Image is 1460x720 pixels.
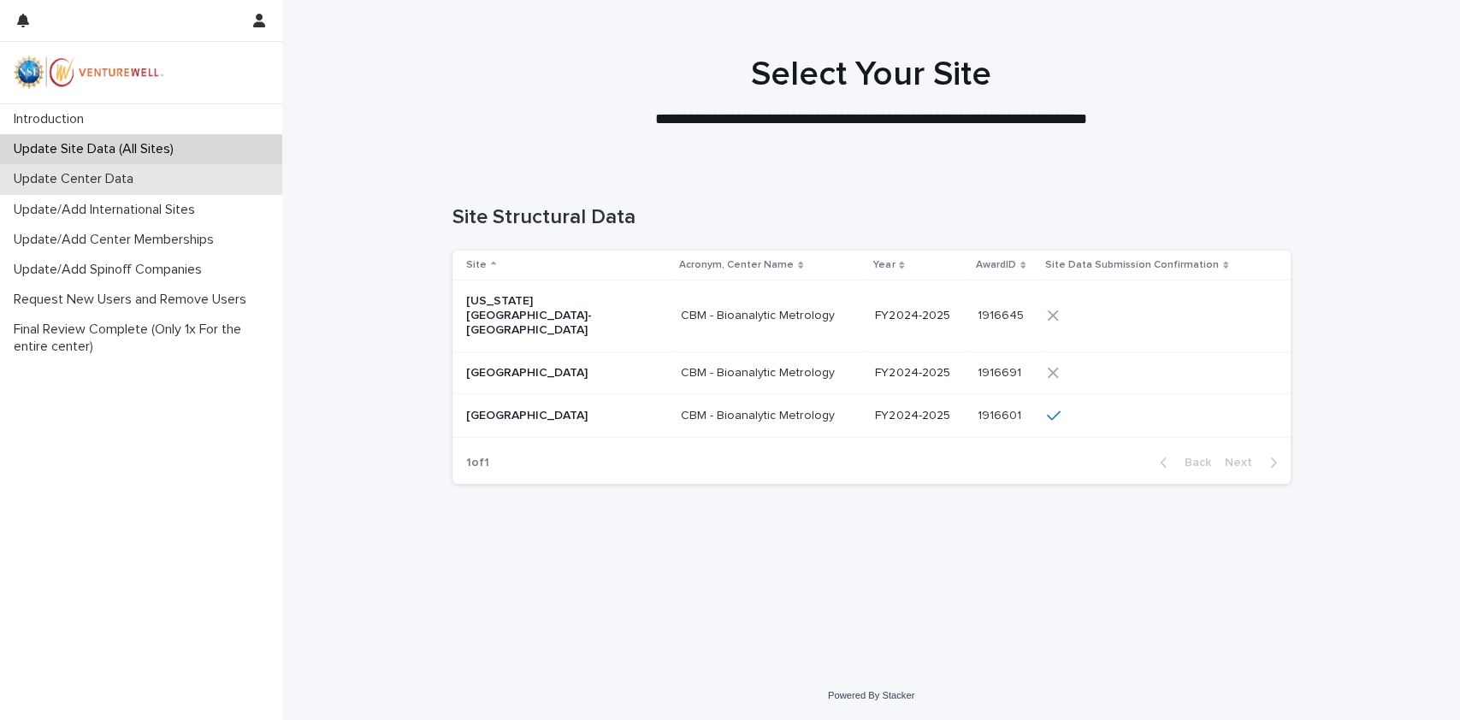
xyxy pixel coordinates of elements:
p: FY2024-2025 [875,409,963,423]
p: 1916691 [978,363,1025,381]
img: mWhVGmOKROS2pZaMU8FQ [14,56,164,90]
span: Back [1174,457,1211,469]
p: Update/Add Center Memberships [7,232,228,248]
button: Back [1146,455,1218,470]
p: Introduction [7,111,98,127]
p: Update/Add International Sites [7,202,209,218]
p: [US_STATE][GEOGRAPHIC_DATA]-[GEOGRAPHIC_DATA] [466,294,637,337]
p: CBM - Bioanalytic Metrology [681,366,852,381]
p: [GEOGRAPHIC_DATA] [466,409,637,423]
p: Update/Add Spinoff Companies [7,262,216,278]
p: CBM - Bioanalytic Metrology [681,309,852,323]
p: Year [873,256,895,274]
p: Final Review Complete (Only 1x For the entire center) [7,322,282,354]
tr: [GEOGRAPHIC_DATA]CBM - Bioanalytic MetrologyFY2024-202519166011916601 [452,394,1291,438]
p: CBM - Bioanalytic Metrology [681,409,852,423]
button: Next [1218,455,1291,470]
p: Request New Users and Remove Users [7,292,260,308]
h1: Select Your Site [452,54,1290,95]
p: Site Data Submission Confirmation [1045,256,1219,274]
span: Next [1225,457,1262,469]
tr: [GEOGRAPHIC_DATA]CBM - Bioanalytic MetrologyFY2024-202519166911916691 [452,351,1291,394]
h1: Site Structural Data [452,205,1291,230]
p: Update Site Data (All Sites) [7,141,187,157]
p: FY2024-2025 [875,366,963,381]
a: Powered By Stacker [828,690,914,700]
p: FY2024-2025 [875,309,963,323]
p: 1916645 [978,305,1027,323]
p: Acronym, Center Name [679,256,794,274]
p: Update Center Data [7,171,147,187]
tr: [US_STATE][GEOGRAPHIC_DATA]-[GEOGRAPHIC_DATA]CBM - Bioanalytic MetrologyFY2024-202519166451916645 [452,280,1291,351]
p: 1 of 1 [452,442,503,484]
p: 1916601 [978,405,1025,423]
p: AwardID [976,256,1016,274]
p: Site [466,256,487,274]
p: [GEOGRAPHIC_DATA] [466,366,637,381]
